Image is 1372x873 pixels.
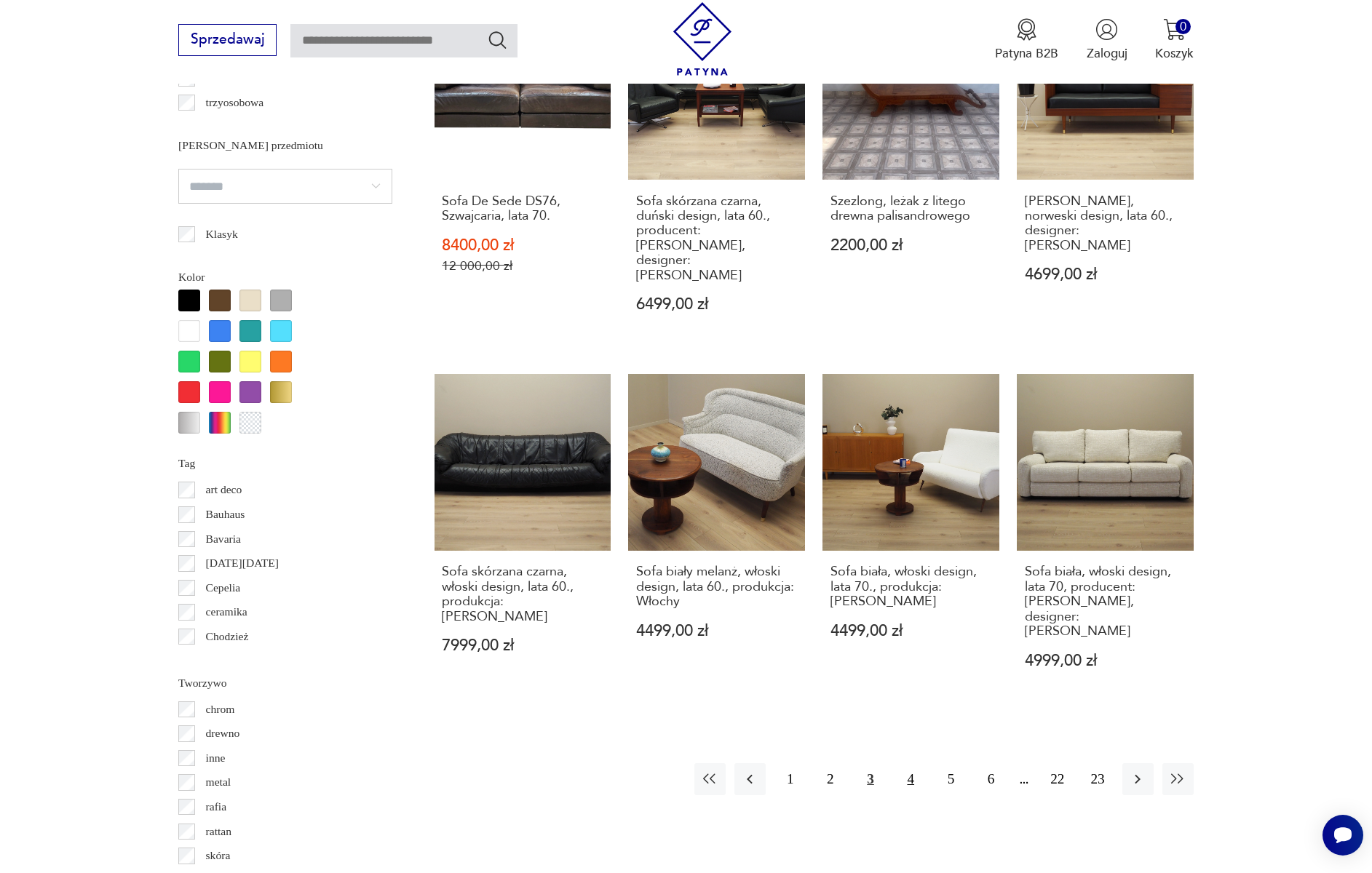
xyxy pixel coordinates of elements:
button: Szukaj [487,29,508,50]
a: Sprzedawaj [178,35,277,47]
a: KlasykSofa mahoniowa, norweski design, lata 60., designer: Ingmar Relling[PERSON_NAME], norweski ... [1017,4,1194,346]
h3: Sofa De Sede DS76, Szwajcaria, lata 70. [442,194,603,224]
p: Kolor [178,268,392,287]
a: Sofa skórzana czarna, duński design, lata 60., producent: Eran Møbler, designer: Aage Christianse... [628,4,805,346]
h3: Sofa biała, włoski design, lata 70., produkcja: [PERSON_NAME] [830,565,991,609]
iframe: Smartsupp widget button [1323,815,1363,856]
a: SaleKlasykSofa De Sede DS76, Szwajcaria, lata 70.Sofa De Sede DS76, Szwajcaria, lata 70.8400,00 z... [435,4,611,346]
p: skóra [206,846,231,865]
img: Ikona medalu [1015,18,1038,41]
p: Bauhaus [206,505,245,524]
p: Patyna B2B [995,45,1058,62]
p: [PERSON_NAME] przedmiotu [178,136,392,155]
p: Zaloguj [1087,45,1127,62]
button: Zaloguj [1087,18,1127,62]
p: metal [206,773,231,792]
p: Tag [178,454,392,473]
p: 8400,00 zł [442,238,603,253]
p: 4499,00 zł [636,623,797,639]
button: 2 [814,763,846,794]
p: Ćmielów [206,652,247,671]
p: art deco [206,480,242,499]
h3: [PERSON_NAME], norweski design, lata 60., designer: [PERSON_NAME] [1025,194,1186,254]
button: 3 [854,763,886,794]
p: 4999,00 zł [1025,653,1186,669]
p: Tworzywo [178,674,392,693]
button: 1 [774,763,806,794]
p: Chodzież [206,627,249,646]
p: ceramika [206,602,247,621]
a: Szezlong, leżak z litego drewna palisandrowegoSzezlong, leżak z litego drewna palisandrowego2200,... [822,4,999,346]
p: 6499,00 zł [636,297,797,312]
p: [DATE][DATE] [206,554,279,573]
a: Sofa biała, włoski design, lata 70, producent: Busnelli, designer: Arrigo ArrigoniSofa biała, wło... [1017,374,1194,702]
p: drewno [206,724,240,743]
img: Patyna - sklep z meblami i dekoracjami vintage [666,2,739,76]
a: Sofa biała, włoski design, lata 70., produkcja: WłochySofa biała, włoski design, lata 70., produk... [822,374,999,702]
button: 5 [935,763,967,794]
a: Sofa biały melanż, włoski design, lata 60., produkcja: WłochySofa biały melanż, włoski design, la... [628,374,805,702]
h3: Szezlong, leżak z litego drewna palisandrowego [830,194,991,224]
p: 2200,00 zł [830,238,991,253]
p: rafia [206,797,227,816]
p: chrom [206,700,235,719]
p: inne [206,749,226,768]
p: trzyosobowa [206,93,264,112]
p: Koszyk [1155,45,1194,62]
p: Cepelia [206,578,241,597]
button: 6 [975,763,1007,794]
button: Sprzedawaj [178,24,277,56]
img: Ikona koszyka [1163,18,1186,41]
a: Sofa skórzana czarna, włoski design, lata 60., produkcja: WłochySofa skórzana czarna, włoski desi... [435,374,611,702]
p: rattan [206,822,232,841]
button: 23 [1082,763,1113,794]
p: Bavaria [206,530,242,549]
div: 0 [1175,19,1191,34]
img: Ikonka użytkownika [1095,18,1118,41]
h3: Sofa biała, włoski design, lata 70, producent: [PERSON_NAME], designer: [PERSON_NAME] [1025,565,1186,639]
h3: Sofa skórzana czarna, włoski design, lata 60., produkcja: [PERSON_NAME] [442,565,603,624]
button: 0Koszyk [1155,18,1194,62]
h3: Sofa skórzana czarna, duński design, lata 60., producent: [PERSON_NAME], designer: [PERSON_NAME] [636,194,797,283]
p: Klasyk [206,225,238,244]
p: 4499,00 zł [830,623,991,639]
button: Patyna B2B [995,18,1058,62]
h3: Sofa biały melanż, włoski design, lata 60., produkcja: Włochy [636,565,797,609]
p: 7999,00 zł [442,638,603,653]
a: Ikona medaluPatyna B2B [995,18,1058,62]
button: 4 [895,763,927,794]
p: 12 000,00 zł [442,258,603,274]
p: 4699,00 zł [1025,267,1186,282]
button: 22 [1042,763,1073,794]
